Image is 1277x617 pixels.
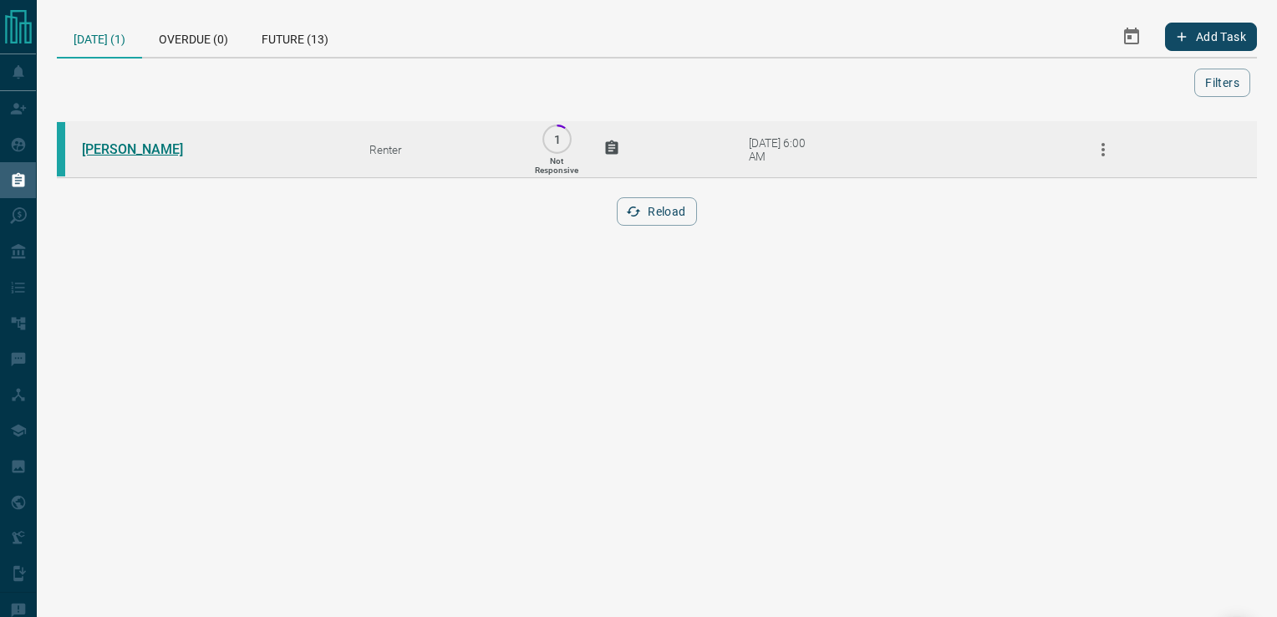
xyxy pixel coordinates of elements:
p: 1 [551,133,563,145]
button: Add Task [1165,23,1257,51]
p: Not Responsive [535,156,578,175]
div: [DATE] (1) [57,17,142,59]
div: Renter [369,143,510,156]
button: Select Date Range [1112,17,1152,57]
button: Filters [1194,69,1250,97]
div: Overdue (0) [142,17,245,57]
div: Future (13) [245,17,345,57]
a: [PERSON_NAME] [82,141,207,157]
button: Reload [617,197,696,226]
div: condos.ca [57,122,65,176]
div: [DATE] 6:00 AM [749,136,820,163]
